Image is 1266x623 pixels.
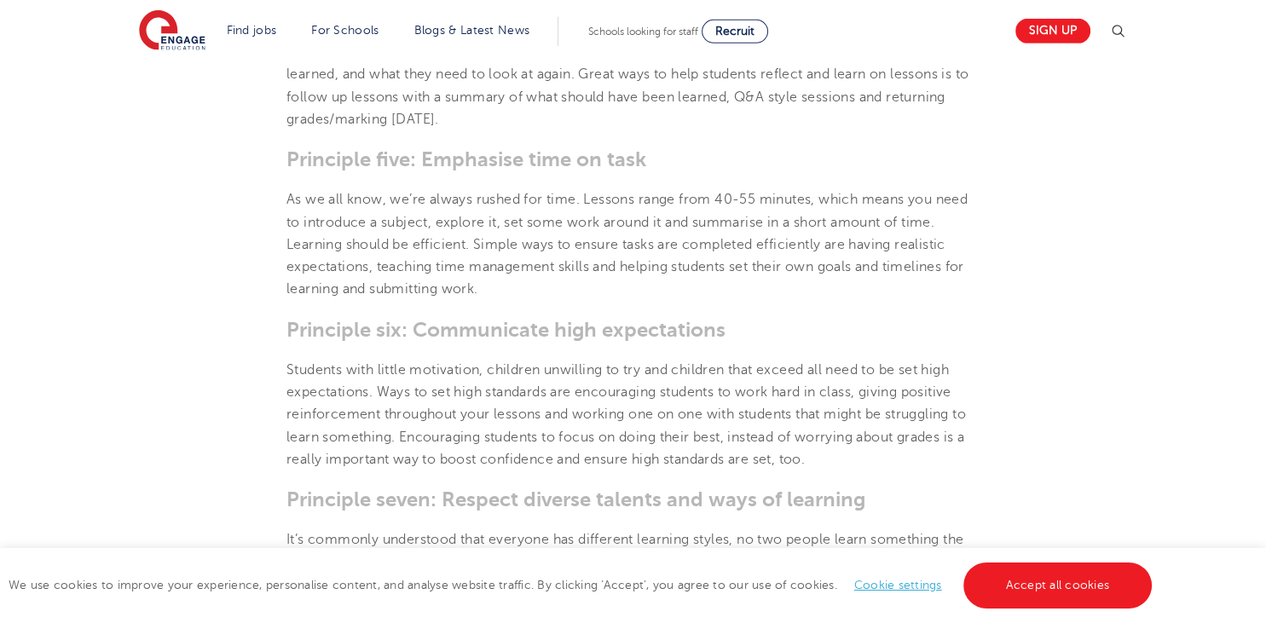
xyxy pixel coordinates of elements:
img: Engage Education [139,10,205,53]
a: Recruit [702,20,768,43]
a: Find jobs [227,24,277,37]
span: Recruit [715,25,754,37]
a: For Schools [311,24,379,37]
h3: Principle six: Communicate high expectations [286,318,980,342]
h3: Principle seven: Respect diverse talents and ways of learning [286,487,980,511]
a: Accept all cookies [963,562,1153,609]
a: Sign up [1015,19,1090,43]
span: Schools looking for staff [588,26,698,37]
p: Students with little motivation, children unwilling to try and children that exceed all need to b... [286,359,980,470]
h3: Principle five: Emphasise time on task [286,147,980,171]
a: Cookie settings [854,579,942,591]
a: Blogs & Latest News [414,24,530,37]
p: As we all know, we’re always rushed for time. Lessons range from 40-55 minutes, which means you n... [286,188,980,300]
span: We use cookies to improve your experience, personalise content, and analyse website traffic. By c... [9,579,1156,591]
p: The best time to summarise lessons and give feedback on work is when a subject or lesson is still... [286,19,980,130]
p: It’s commonly understood that everyone has different learning styles, no two people learn somethi... [286,528,980,618]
